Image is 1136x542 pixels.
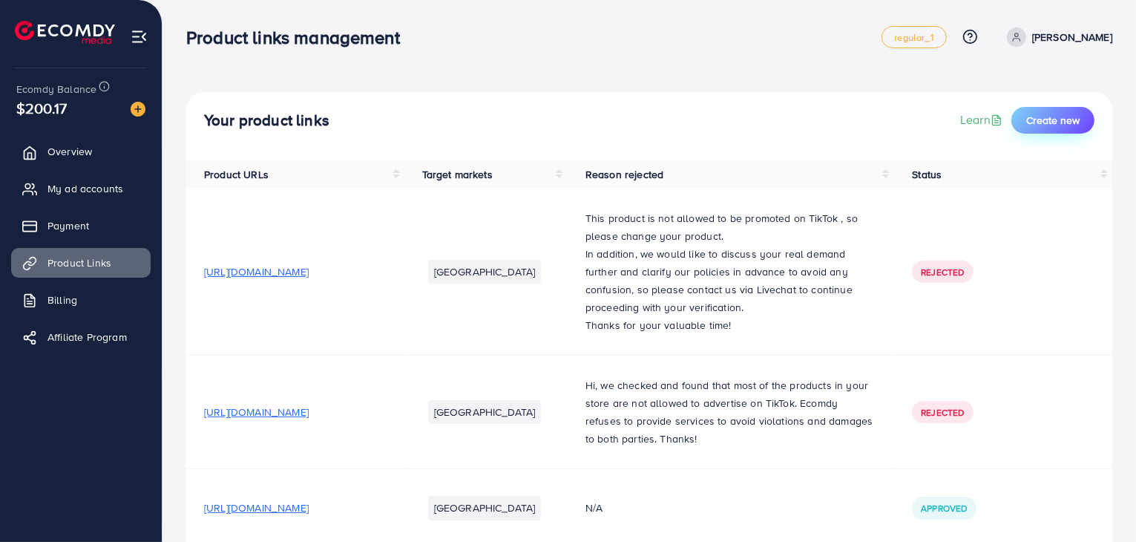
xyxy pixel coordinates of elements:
a: regular_1 [881,26,946,48]
a: [PERSON_NAME] [1001,27,1112,47]
a: Learn [960,111,1005,128]
span: Rejected [921,406,964,419]
span: My ad accounts [47,181,123,196]
a: Overview [11,137,151,166]
span: Affiliate Program [47,330,127,345]
p: This product is not allowed to be promoted on TikTok , so please change your product. [585,209,876,245]
span: N/A [585,500,603,515]
span: Ecomdy Balance [16,82,96,97]
span: Status [912,167,942,182]
li: [GEOGRAPHIC_DATA] [428,400,542,424]
iframe: Chat [1073,475,1125,531]
p: Thanks for your valuable time! [585,316,876,334]
a: Billing [11,285,151,315]
span: Payment [47,218,89,233]
li: [GEOGRAPHIC_DATA] [428,496,542,520]
a: My ad accounts [11,174,151,203]
span: Reason rejected [585,167,663,182]
h3: Product links management [186,27,412,48]
img: logo [15,21,115,44]
span: regular_1 [894,33,933,42]
p: [PERSON_NAME] [1032,28,1112,46]
span: Overview [47,144,92,159]
span: Rejected [921,266,964,278]
button: Create new [1011,107,1094,134]
h4: Your product links [204,111,329,130]
a: Affiliate Program [11,322,151,352]
span: [URL][DOMAIN_NAME] [204,405,309,419]
span: Product Links [47,255,111,270]
a: Product Links [11,248,151,278]
span: [URL][DOMAIN_NAME] [204,500,309,515]
p: Hi, we checked and found that most of the products in your store are not allowed to advertise on ... [585,376,876,448]
span: Target markets [422,167,493,182]
img: image [131,102,145,117]
p: In addition, we would like to discuss your real demand further and clarify our policies in advanc... [585,245,876,316]
span: Product URLs [204,167,269,182]
span: $200.17 [16,97,67,119]
li: [GEOGRAPHIC_DATA] [428,260,542,284]
span: Approved [921,502,967,515]
a: Payment [11,211,151,241]
img: menu [131,28,148,45]
span: Create new [1026,113,1080,128]
span: Billing [47,293,77,307]
span: [URL][DOMAIN_NAME] [204,264,309,279]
